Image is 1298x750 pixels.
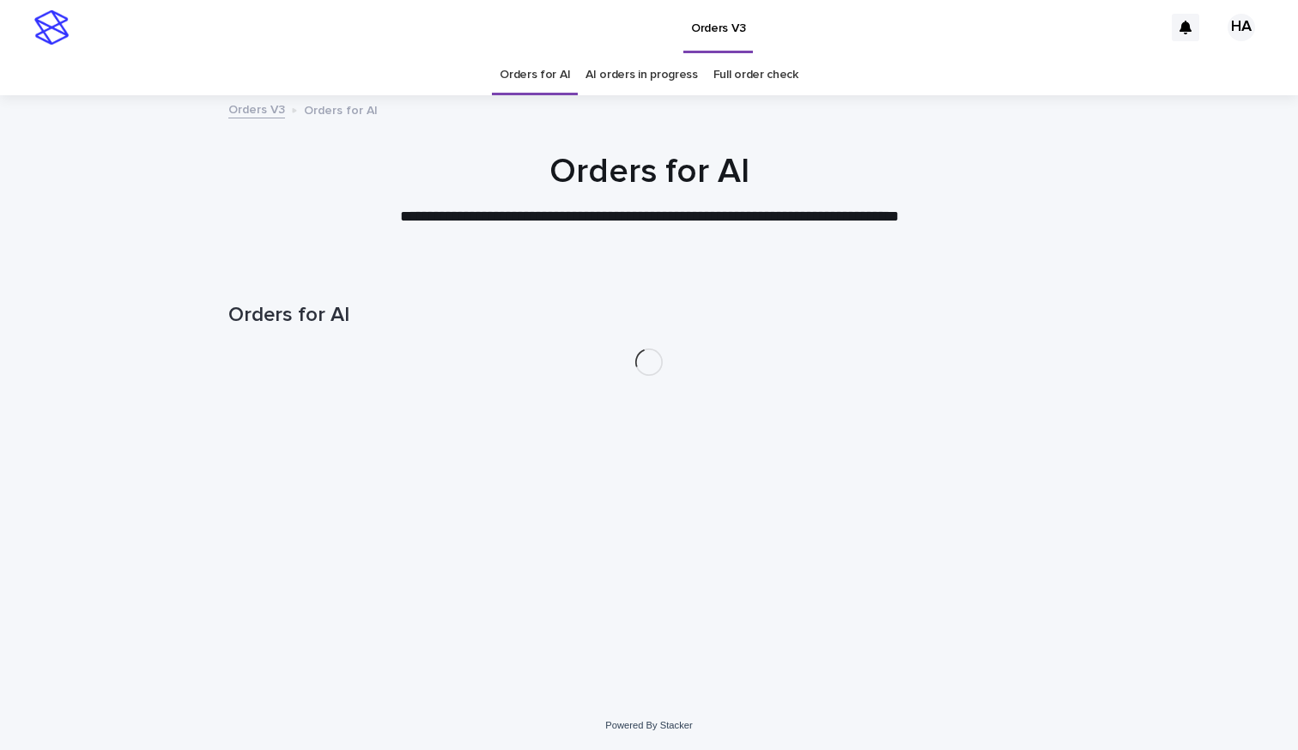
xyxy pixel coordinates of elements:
[228,151,1070,192] h1: Orders for AI
[228,303,1070,328] h1: Orders for AI
[228,99,285,118] a: Orders V3
[1228,14,1255,41] div: HA
[605,720,692,730] a: Powered By Stacker
[500,55,570,95] a: Orders for AI
[34,10,69,45] img: stacker-logo-s-only.png
[585,55,698,95] a: AI orders in progress
[304,100,378,118] p: Orders for AI
[713,55,798,95] a: Full order check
